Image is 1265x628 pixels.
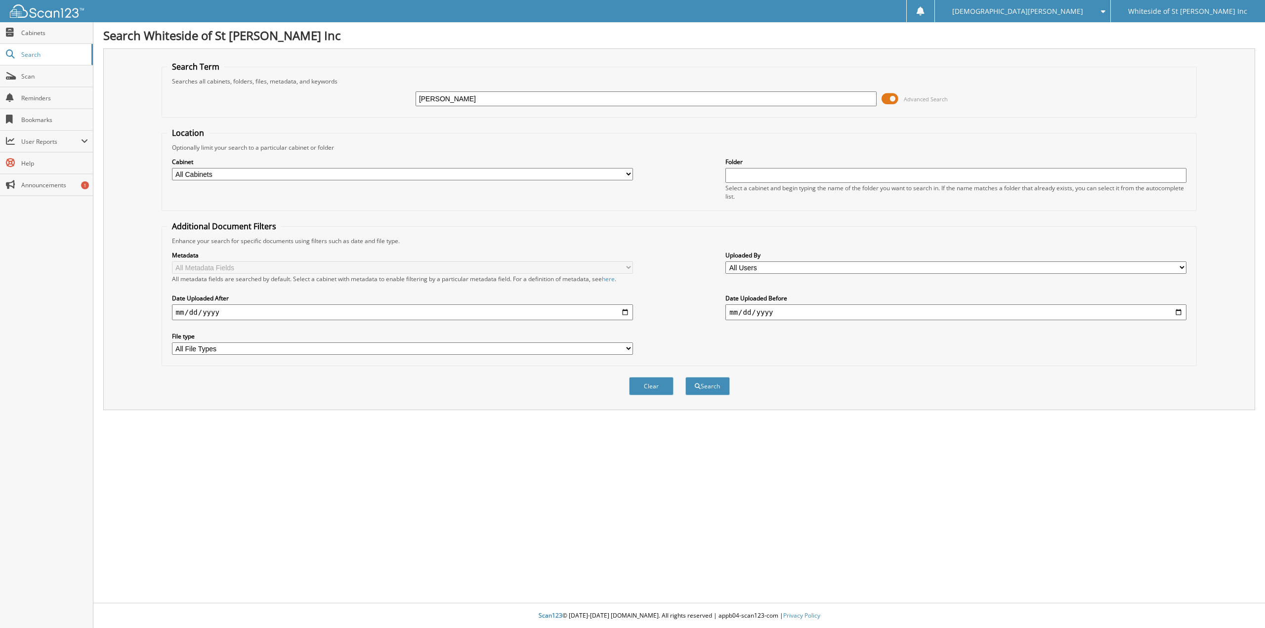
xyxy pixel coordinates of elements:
img: scan123-logo-white.svg [10,4,84,18]
div: Enhance your search for specific documents using filters such as date and file type. [167,237,1192,245]
span: Advanced Search [904,95,948,103]
span: Scan123 [539,611,562,620]
input: end [725,304,1186,320]
div: 1 [81,181,89,189]
label: File type [172,332,633,340]
a: here [602,275,615,283]
a: Privacy Policy [783,611,820,620]
div: © [DATE]-[DATE] [DOMAIN_NAME]. All rights reserved | appb04-scan123-com | [93,604,1265,628]
span: Scan [21,72,88,81]
label: Date Uploaded After [172,294,633,302]
legend: Location [167,127,209,138]
span: Help [21,159,88,167]
span: [DEMOGRAPHIC_DATA][PERSON_NAME] [952,8,1083,14]
button: Search [685,377,730,395]
span: Cabinets [21,29,88,37]
span: Bookmarks [21,116,88,124]
span: User Reports [21,137,81,146]
div: All metadata fields are searched by default. Select a cabinet with metadata to enable filtering b... [172,275,633,283]
input: start [172,304,633,320]
legend: Search Term [167,61,224,72]
span: Whiteside of St [PERSON_NAME] Inc [1128,8,1247,14]
label: Uploaded By [725,251,1186,259]
div: Optionally limit your search to a particular cabinet or folder [167,143,1192,152]
label: Date Uploaded Before [725,294,1186,302]
button: Clear [629,377,674,395]
span: Search [21,50,86,59]
div: Searches all cabinets, folders, files, metadata, and keywords [167,77,1192,85]
label: Metadata [172,251,633,259]
label: Folder [725,158,1186,166]
div: Select a cabinet and begin typing the name of the folder you want to search in. If the name match... [725,184,1186,201]
h1: Search Whiteside of St [PERSON_NAME] Inc [103,27,1255,43]
span: Reminders [21,94,88,102]
label: Cabinet [172,158,633,166]
span: Announcements [21,181,88,189]
legend: Additional Document Filters [167,221,281,232]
